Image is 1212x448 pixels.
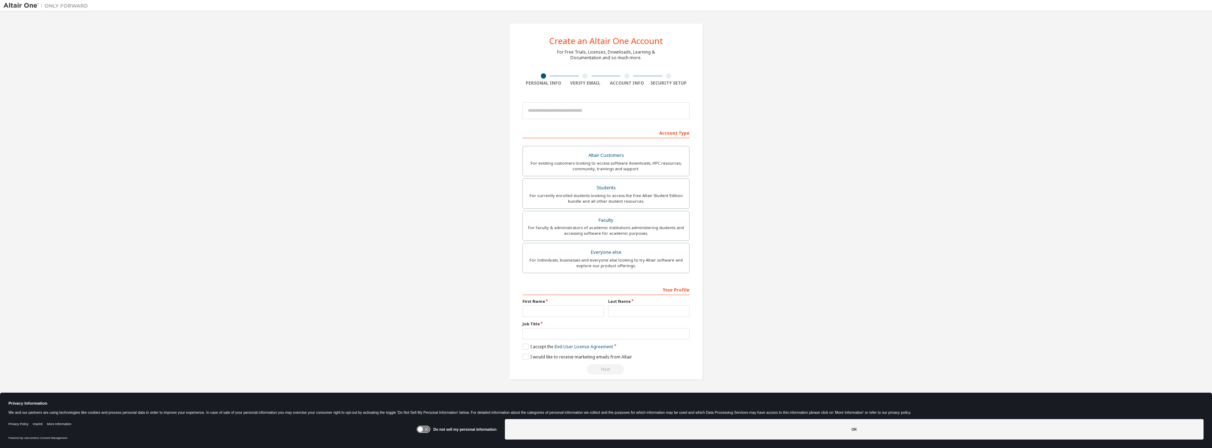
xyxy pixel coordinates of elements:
[555,344,613,350] a: End-User License Agreement
[527,151,685,160] div: Altair Customers
[522,344,613,350] label: I accept the
[527,160,685,172] div: For existing customers looking to access software downloads, HPC resources, community, trainings ...
[527,225,685,236] div: For faculty & administrators of academic institutions administering students and accessing softwa...
[522,80,564,86] div: Personal Info
[522,364,690,375] div: Read and acccept EULA to continue
[4,2,92,9] img: Altair One
[522,354,632,360] label: I would like to receive marketing emails from Altair
[522,284,690,295] div: Your Profile
[527,257,685,269] div: For individuals, businesses and everyone else looking to try Altair software and explore our prod...
[527,183,685,193] div: Students
[527,193,685,204] div: For currently enrolled students looking to access the free Altair Student Edition bundle and all ...
[527,215,685,225] div: Faculty
[522,321,690,327] label: Job Title
[608,299,690,304] label: Last Name
[527,247,685,257] div: Everyone else
[549,37,663,45] div: Create an Altair One Account
[606,80,648,86] div: Account Info
[557,49,655,61] div: For Free Trials, Licenses, Downloads, Learning & Documentation and so much more.
[522,127,690,138] div: Account Type
[564,80,606,86] div: Verify Email
[522,299,604,304] label: First Name
[648,80,690,86] div: Security Setup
